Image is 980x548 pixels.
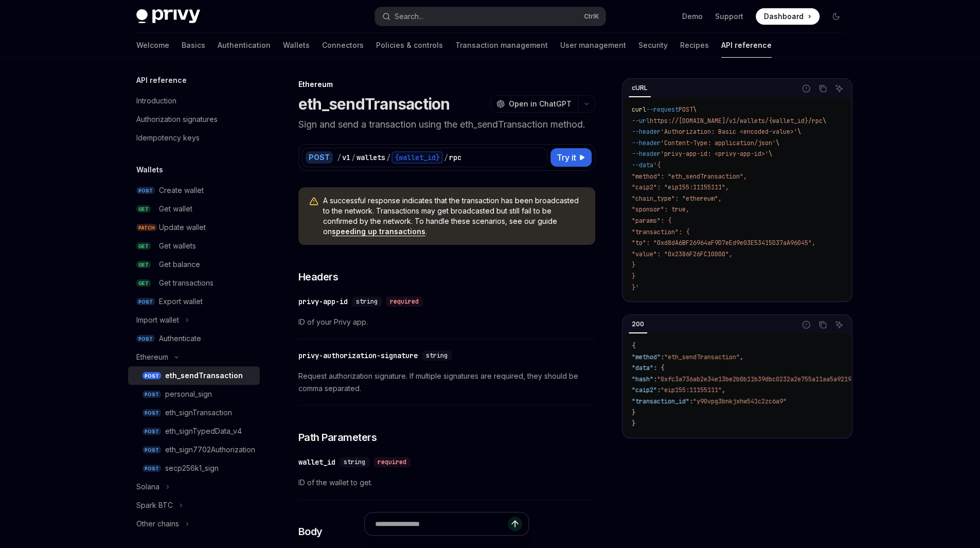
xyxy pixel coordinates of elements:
a: Wallets [283,33,310,58]
a: speeding up transactions [332,227,425,236]
a: Demo [682,11,703,22]
div: / [386,152,390,163]
button: Report incorrect code [799,318,813,331]
div: Import wallet [136,314,179,326]
a: Introduction [128,92,260,110]
div: Search... [395,10,423,23]
span: Try it [557,151,576,164]
a: Policies & controls [376,33,443,58]
div: personal_sign [165,388,212,400]
span: ID of the wallet to get. [298,476,595,489]
a: Idempotency keys [128,129,260,147]
span: 'Content-Type: application/json' [661,139,776,147]
span: } [632,272,635,280]
a: User management [560,33,626,58]
div: required [386,296,423,307]
div: Authenticate [159,332,201,345]
button: Toggle Import wallet section [128,311,260,329]
span: "data" [632,364,653,372]
span: "0xfc3a736ab2e34e13be2b0b11b39dbc0232a2e755a11aa5a9219890d3b2c6c7d8" [657,375,902,383]
span: "sponsor": true, [632,205,689,214]
span: POST [136,335,155,343]
span: }' [632,284,639,292]
span: \ [776,139,779,147]
h5: API reference [136,74,187,86]
input: Ask a question... [375,512,508,535]
a: POSTsecp256k1_sign [128,459,260,478]
span: --header [632,139,661,147]
button: Send message [508,517,522,531]
span: } [632,419,635,428]
div: wallet_id [298,457,335,467]
span: \ [797,128,801,136]
span: POST [136,298,155,306]
span: } [632,409,635,417]
span: Headers [298,270,338,284]
div: Create wallet [159,184,204,197]
a: POSTExport wallet [128,292,260,311]
button: Toggle dark mode [828,8,844,25]
span: "value": "0x2386F26FC10000", [632,250,733,258]
a: Authentication [218,33,271,58]
div: eth_signTransaction [165,406,232,419]
span: POST [142,428,161,435]
span: "transaction_id" [632,397,689,405]
a: API reference [721,33,772,58]
div: Ethereum [136,351,168,363]
a: POSTeth_sendTransaction [128,366,260,385]
span: "params": { [632,217,671,225]
span: PATCH [136,224,157,232]
img: dark logo [136,9,200,24]
div: Solana [136,481,159,493]
span: { [632,342,635,350]
div: required [373,457,411,467]
div: / [337,152,341,163]
span: POST [136,187,155,195]
a: GETGet transactions [128,274,260,292]
span: GET [136,205,151,213]
a: POSTeth_signTransaction [128,403,260,422]
span: "transaction": { [632,228,689,236]
span: : { [653,364,664,372]
div: privy-authorization-signature [298,350,418,361]
span: , [722,386,725,394]
span: "eip155:11155111" [661,386,722,394]
span: "to": "0xd8dA6BF26964aF9D7eEd9e03E53415D37aA96045", [632,239,815,247]
span: "method" [632,353,661,361]
span: Open in ChatGPT [509,99,572,109]
span: --data [632,161,653,169]
div: Get balance [159,258,200,271]
a: POSTeth_signTypedData_v4 [128,422,260,440]
a: GETGet wallet [128,200,260,218]
a: GETGet balance [128,255,260,274]
div: Update wallet [159,221,206,234]
div: Authorization signatures [136,113,218,126]
button: Toggle Solana section [128,478,260,496]
span: --header [632,150,661,158]
span: \ [769,150,772,158]
div: POST [306,151,333,164]
span: string [356,297,378,306]
div: eth_sign7702Authorization [165,444,255,456]
button: Try it [550,148,592,167]
span: , [740,353,743,361]
div: Other chains [136,518,179,530]
span: Request authorization signature. If multiple signatures are required, they should be comma separa... [298,370,595,395]
a: Support [715,11,743,22]
span: POST [142,372,161,380]
span: POST [142,465,161,472]
span: GET [136,279,151,287]
span: GET [136,261,151,269]
div: rpc [449,152,461,163]
div: Idempotency keys [136,132,200,144]
span: string [344,458,365,466]
div: Export wallet [159,295,203,308]
h1: eth_sendTransaction [298,95,450,113]
div: {wallet_id} [391,151,443,164]
span: "eth_sendTransaction" [664,353,740,361]
span: \ [823,117,826,125]
span: string [426,351,448,360]
a: POSTpersonal_sign [128,385,260,403]
a: POSTAuthenticate [128,329,260,348]
div: / [351,152,355,163]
